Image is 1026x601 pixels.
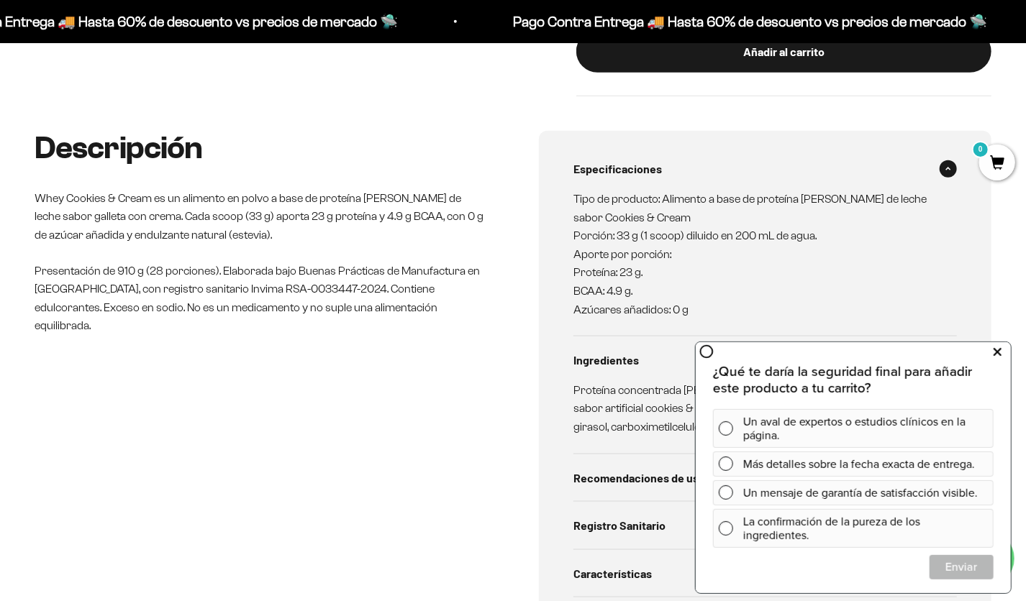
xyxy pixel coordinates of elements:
button: Añadir al carrito [576,30,991,73]
summary: Especificaciones [573,145,957,193]
h2: Descripción [35,131,487,165]
p: Presentación de 910 g (28 porciones). Elaborada bajo Buenas Prácticas de Manufactura en [GEOGRAPH... [35,262,487,335]
p: Tipo de producto: Alimento a base de proteína [PERSON_NAME] de leche sabor Cookies & Cream Porció... [573,190,940,318]
p: Proteína concentrada [PERSON_NAME] de leche, galleta de chocolate, sabor artificial cookies & cre... [573,381,940,436]
span: Ingredientes [573,351,639,370]
span: Recomendaciones de uso [573,469,705,487]
span: Registro Sanitario [573,516,666,535]
p: Whey Cookies & Cream es un alimento en polvo a base de proteína [PERSON_NAME] de leche sabor gall... [35,189,487,244]
summary: Registro Sanitario [573,502,957,549]
mark: 0 [972,141,989,158]
span: Especificaciones [573,160,662,178]
p: Pago Contra Entrega 🚚 Hasta 60% de descuento vs precios de mercado 🛸 [499,10,973,33]
a: 0 [979,156,1015,172]
div: Añadir al carrito [605,42,963,61]
iframe: zigpoll-iframe [696,341,1011,593]
span: Características [573,564,652,583]
summary: Recomendaciones de uso [573,454,957,502]
summary: Características [573,550,957,597]
summary: Ingredientes [573,336,957,384]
